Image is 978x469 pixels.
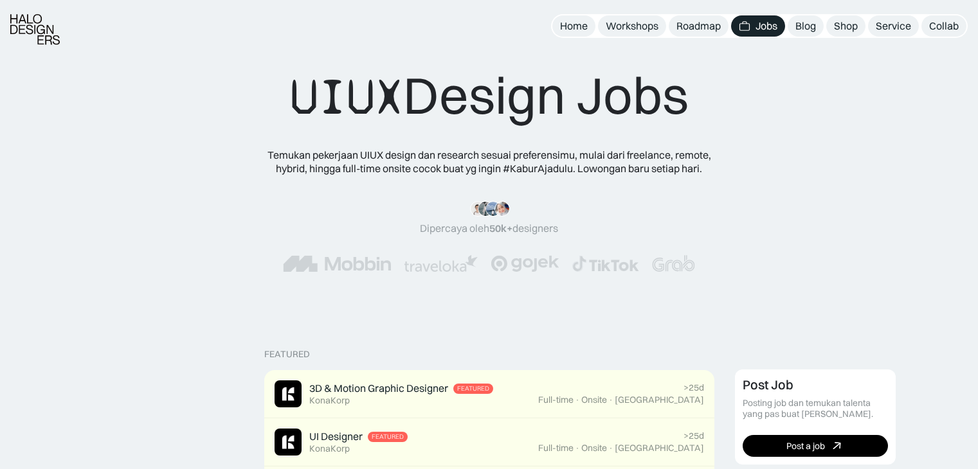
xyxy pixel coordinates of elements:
div: Design Jobs [290,64,689,128]
div: Shop [834,19,858,33]
a: Workshops [598,15,666,37]
img: Job Image [275,429,302,456]
a: Collab [921,15,966,37]
a: Post a job [743,435,888,457]
div: Temukan pekerjaan UIUX design dan research sesuai preferensimu, mulai dari freelance, remote, hyb... [258,148,721,175]
div: Dipercaya oleh designers [420,222,558,235]
div: [GEOGRAPHIC_DATA] [615,443,704,454]
div: · [608,394,613,405]
div: >25d [684,430,704,441]
div: >25d [684,382,704,393]
div: Full-time [538,443,574,454]
a: Service [868,15,919,37]
a: Job ImageUI DesignerFeaturedKonaKorp>25dFull-time·Onsite·[GEOGRAPHIC_DATA] [264,418,714,466]
div: Featured [264,349,310,360]
div: Service [876,19,911,33]
div: Post a job [786,441,825,452]
a: Blog [788,15,824,37]
div: · [575,394,580,405]
div: Workshops [606,19,658,33]
div: Onsite [581,443,607,454]
div: Collab [929,19,959,33]
div: Featured [457,385,489,393]
div: · [575,443,580,454]
a: Job Image3D & Motion Graphic DesignerFeaturedKonaKorp>25dFull-time·Onsite·[GEOGRAPHIC_DATA] [264,370,714,418]
div: UI Designer [309,430,363,443]
a: Roadmap [669,15,729,37]
div: Onsite [581,394,607,405]
div: Full-time [538,394,574,405]
div: Home [560,19,588,33]
div: Post Job [743,377,793,393]
a: Home [552,15,595,37]
a: Shop [826,15,865,37]
a: Jobs [731,15,785,37]
img: Job Image [275,380,302,407]
div: Posting job dan temukan talenta yang pas buat [PERSON_NAME]. [743,398,888,420]
div: 3D & Motion Graphic Designer [309,382,448,395]
div: [GEOGRAPHIC_DATA] [615,394,704,405]
span: UIUX [290,66,403,128]
div: KonaKorp [309,443,350,454]
span: 50k+ [489,222,512,234]
div: Blog [795,19,816,33]
div: KonaKorp [309,395,350,406]
div: Featured [372,433,404,441]
div: Jobs [756,19,777,33]
div: · [608,443,613,454]
div: Roadmap [676,19,721,33]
